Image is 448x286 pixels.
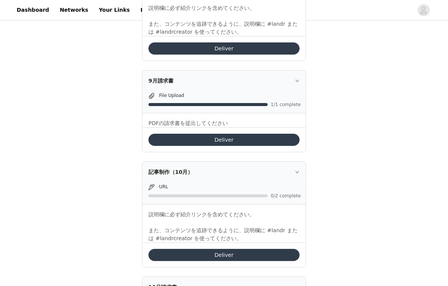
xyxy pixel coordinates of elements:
span: 0/2 complete [271,194,301,198]
span: PDFの請求書を提出してください [148,120,228,126]
i: icon: right [295,170,300,174]
span: 1/1 complete [271,102,301,107]
a: Dashboard [12,2,54,19]
div: icon: right記事制作（10月） [142,162,306,182]
i: icon: right [295,78,300,83]
div: avatar [420,4,427,16]
span: File Upload [159,93,184,98]
a: Networks [55,2,93,19]
a: Your Links [94,2,134,19]
span: URL [159,184,168,189]
span: 説明欄に必ず紹介リンクを含めてください。 また、コンテンツを追跡できるように、説明欄に #landr または #landrcreator を使ってください。 [148,5,298,35]
button: Deliver [148,42,300,55]
button: Deliver [148,249,300,261]
div: icon: right9月請求書 [142,70,306,91]
button: Deliver [148,134,300,146]
a: Payouts [136,2,169,19]
span: 説明欄に必ず紹介リンクを含めてください。 また、コンテンツを追跡できるように、説明欄に #landr または #landrcreator を使ってください。 [148,211,298,241]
